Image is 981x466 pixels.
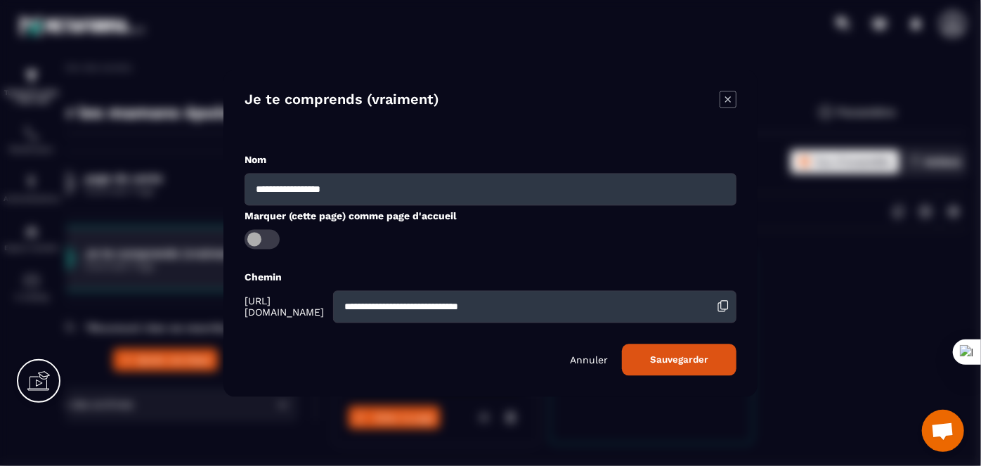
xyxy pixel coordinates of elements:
label: Chemin [245,271,282,283]
label: Nom [245,154,266,165]
a: Ouvrir le chat [922,410,964,452]
button: Sauvegarder [622,344,736,375]
label: Marquer (cette page) comme page d'accueil [245,210,457,221]
h4: Je te comprends (vraiment) [245,91,439,110]
span: [URL][DOMAIN_NAME] [245,295,330,318]
p: Annuler [570,354,608,365]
